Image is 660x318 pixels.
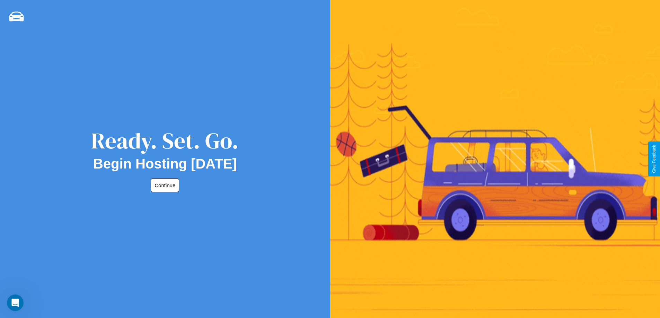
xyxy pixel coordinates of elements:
iframe: Intercom live chat [7,294,24,311]
h2: Begin Hosting [DATE] [93,156,237,172]
div: Give Feedback [652,145,657,173]
div: Ready. Set. Go. [91,125,239,156]
button: Continue [151,179,179,192]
